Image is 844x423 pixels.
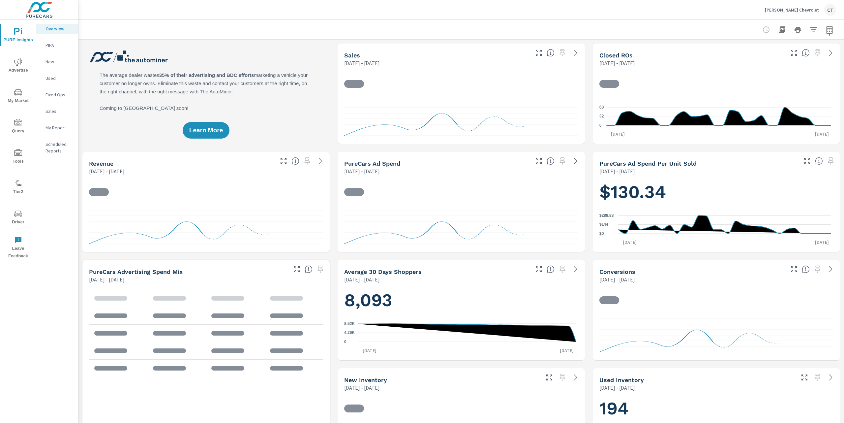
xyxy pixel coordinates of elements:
[599,384,635,392] p: [DATE] - [DATE]
[826,156,836,166] span: Select a preset date range to save this widget
[344,167,380,175] p: [DATE] - [DATE]
[2,88,34,105] span: My Market
[302,156,313,166] span: Select a preset date range to save this widget
[305,265,313,273] span: This table looks at how you compare to the amount of budget you spend per channel as opposed to y...
[599,105,604,110] text: 63
[599,376,644,383] h5: Used Inventory
[36,73,78,83] div: Used
[89,160,113,167] h5: Revenue
[823,23,836,36] button: Select Date Range
[599,59,635,67] p: [DATE] - [DATE]
[344,331,355,335] text: 4.26K
[812,48,823,58] span: Select a preset date range to save this widget
[45,124,73,131] p: My Report
[557,372,568,383] span: Select a preset date range to save this widget
[45,58,73,65] p: New
[2,58,34,74] span: Advertise
[826,48,836,58] a: See more details in report
[812,372,823,383] span: Select a preset date range to save this widget
[557,156,568,166] span: Select a preset date range to save this widget
[36,106,78,116] div: Sales
[765,7,819,13] p: [PERSON_NAME] Chevrolet
[555,347,578,354] p: [DATE]
[557,48,568,58] span: Select a preset date range to save this widget
[606,131,629,137] p: [DATE]
[2,119,34,135] span: Query
[89,268,183,275] h5: PureCars Advertising Spend Mix
[802,265,810,273] span: The number of dealer-specified goals completed by a visitor. [Source: This data is provided by th...
[533,156,544,166] button: Make Fullscreen
[810,239,833,245] p: [DATE]
[547,265,555,273] span: A rolling 30 day total of daily Shoppers on the dealership website, averaged over the selected da...
[278,156,289,166] button: Make Fullscreen
[45,42,73,49] p: PIPA
[45,91,73,98] p: Fixed Ops
[358,347,381,354] p: [DATE]
[2,210,34,226] span: Driver
[2,28,34,44] span: PURE Insights
[789,264,799,275] button: Make Fullscreen
[826,372,836,383] a: See more details in report
[344,276,380,283] p: [DATE] - [DATE]
[533,264,544,275] button: Make Fullscreen
[45,75,73,81] p: Used
[570,48,581,58] a: See more details in report
[36,90,78,100] div: Fixed Ops
[183,122,229,139] button: Learn More
[570,372,581,383] a: See more details in report
[315,264,326,275] span: Select a preset date range to save this widget
[36,123,78,133] div: My Report
[89,167,125,175] p: [DATE] - [DATE]
[599,181,833,203] h1: $130.34
[618,239,641,245] p: [DATE]
[344,268,422,275] h5: Average 30 Days Shoppers
[599,114,604,118] text: 32
[45,108,73,114] p: Sales
[344,376,387,383] h5: New Inventory
[291,264,302,275] button: Make Fullscreen
[344,340,347,344] text: 0
[315,156,326,166] a: See more details in report
[0,20,36,263] div: nav menu
[824,4,836,16] div: CT
[599,222,608,227] text: $144
[599,213,614,218] text: $288.83
[557,264,568,275] span: Select a preset date range to save this widget
[810,131,833,137] p: [DATE]
[344,59,380,67] p: [DATE] - [DATE]
[291,157,299,165] span: Total sales revenue over the selected date range. [Source: This data is sourced from the dealer’s...
[599,52,633,59] h5: Closed ROs
[36,24,78,34] div: Overview
[570,156,581,166] a: See more details in report
[599,268,635,275] h5: Conversions
[344,289,578,311] h1: 8,093
[36,40,78,50] div: PIPA
[570,264,581,275] a: See more details in report
[599,231,604,236] text: $0
[812,264,823,275] span: Select a preset date range to save this widget
[189,127,223,133] span: Learn More
[45,141,73,154] p: Scheduled Reports
[547,157,555,165] span: Total cost of media for all PureCars channels for the selected dealership group over the selected...
[815,157,823,165] span: Average cost of advertising per each vehicle sold at the dealer over the selected date range. The...
[599,397,833,420] h1: 194
[799,372,810,383] button: Make Fullscreen
[599,167,635,175] p: [DATE] - [DATE]
[826,264,836,275] a: See more details in report
[802,156,812,166] button: Make Fullscreen
[344,321,355,326] text: 8.52K
[791,23,804,36] button: Print Report
[89,276,125,283] p: [DATE] - [DATE]
[2,236,34,260] span: Leave Feedback
[2,179,34,196] span: Tier2
[775,23,789,36] button: "Export Report to PDF"
[36,57,78,67] div: New
[36,139,78,156] div: Scheduled Reports
[344,52,360,59] h5: Sales
[544,372,555,383] button: Make Fullscreen
[599,123,602,128] text: 0
[344,384,380,392] p: [DATE] - [DATE]
[533,48,544,58] button: Make Fullscreen
[344,160,400,167] h5: PureCars Ad Spend
[45,25,73,32] p: Overview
